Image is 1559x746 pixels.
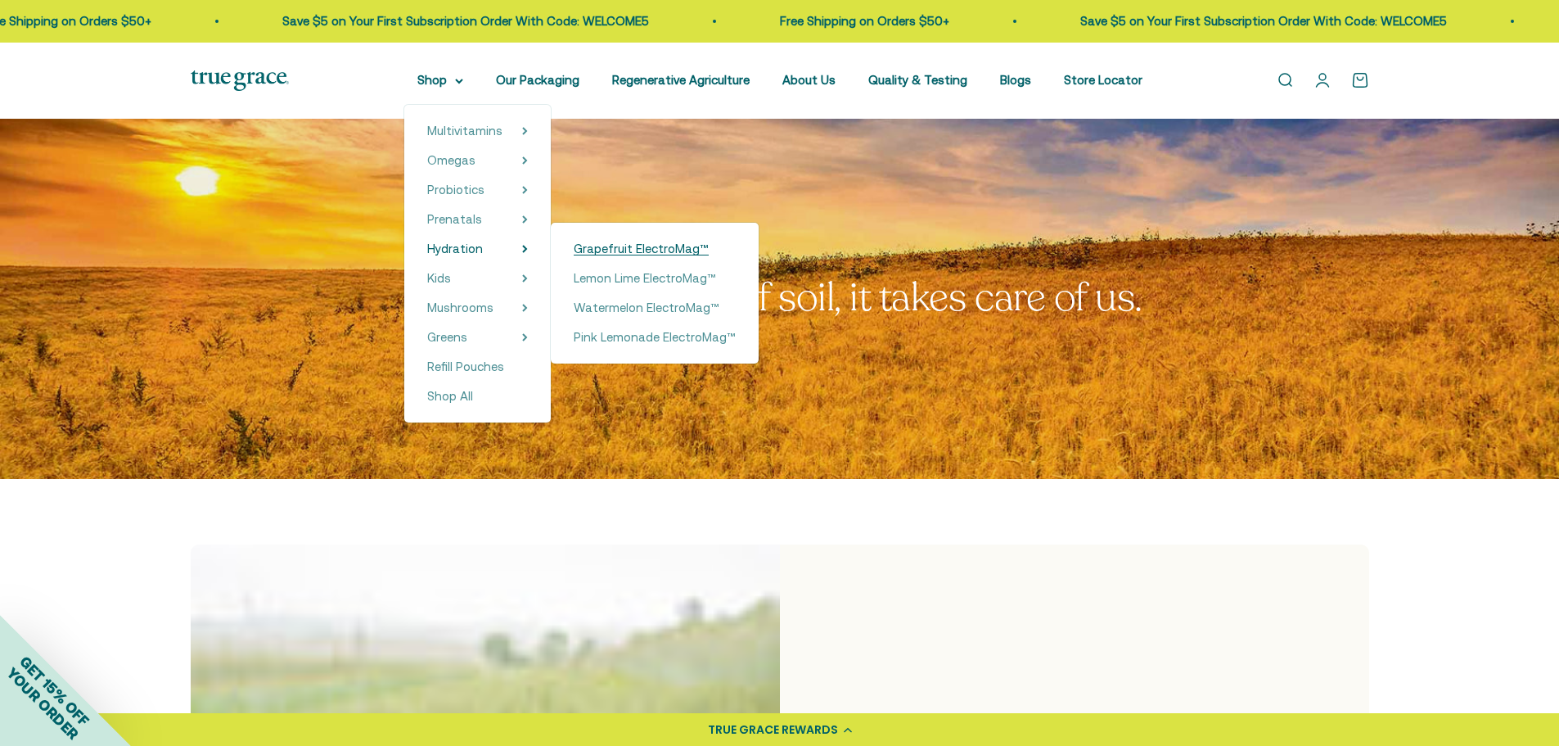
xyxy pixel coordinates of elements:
a: Our Packaging [496,73,579,87]
span: Watermelon ElectroMag™ [574,301,719,314]
a: Multivitamins [427,121,502,141]
a: Lemon Lime ElectroMag™ [574,269,736,288]
span: Lemon Lime ElectroMag™ [574,271,716,285]
span: Greens [427,330,467,344]
span: Multivitamins [427,124,502,138]
span: Grapefruit ElectroMag™ [574,242,709,255]
summary: Multivitamins [427,121,528,141]
span: YOUR ORDER [3,664,82,743]
a: Omegas [427,151,475,170]
span: Hydration [427,242,483,255]
a: Kids [427,269,451,288]
summary: Omegas [427,151,528,170]
a: Hydration [427,239,483,259]
summary: Hydration [427,239,528,259]
span: Probiotics [427,183,484,197]
span: Kids [427,271,451,285]
a: Regenerative Agriculture [612,73,750,87]
span: Pink Lemonade ElectroMag™ [574,330,736,344]
a: Refill Pouches [427,357,528,377]
div: TRUE GRACE REWARDS [708,721,838,739]
span: Prenatals [427,212,482,226]
summary: Mushrooms [427,298,528,318]
a: Watermelon ElectroMag™ [574,298,736,318]
a: Greens [427,328,467,347]
a: Pink Lemonade ElectroMag™ [574,328,736,347]
a: Probiotics [427,180,484,200]
a: Grapefruit ElectroMag™ [574,239,736,259]
a: Prenatals [427,210,482,229]
span: Shop All [427,389,473,403]
summary: Probiotics [427,180,528,200]
summary: Kids [427,269,528,288]
a: Mushrooms [427,298,493,318]
a: Quality & Testing [868,73,967,87]
p: Save $5 on Your First Subscription Order With Code: WELCOME5 [1025,11,1392,31]
a: Blogs [1000,73,1031,87]
split-lines: When we take care of soil, it takes care of us. [417,271,1142,324]
span: Mushrooms [427,301,493,314]
p: Save $5 on Your First Subscription Order With Code: WELCOME5 [228,11,594,31]
span: Refill Pouches [427,359,504,373]
a: About Us [782,73,836,87]
summary: Shop [417,70,463,90]
a: Shop All [427,387,528,406]
a: Free Shipping on Orders $50+ [725,14,894,28]
span: Omegas [427,153,475,167]
a: Store Locator [1064,73,1142,87]
summary: Prenatals [427,210,528,229]
span: GET 15% OFF [16,653,92,729]
summary: Greens [427,328,528,347]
